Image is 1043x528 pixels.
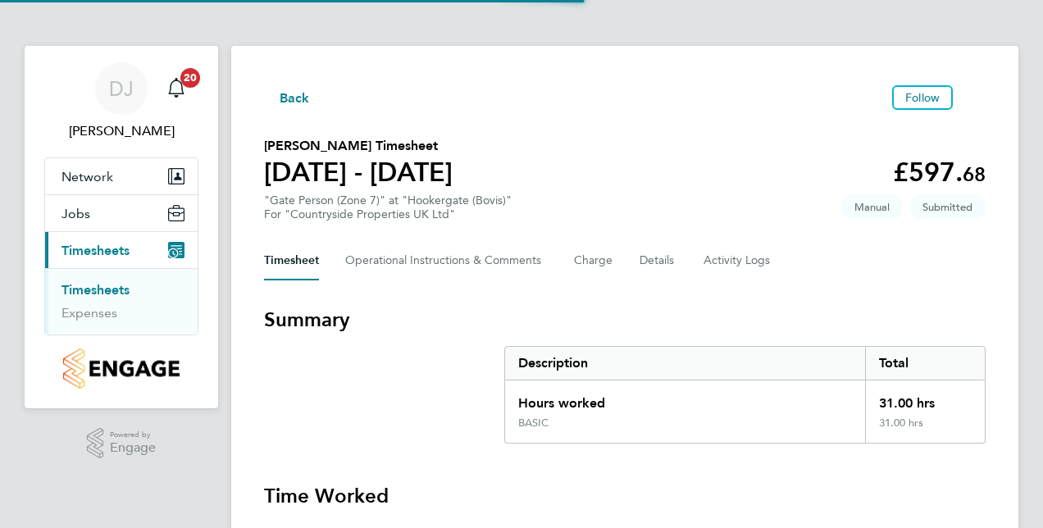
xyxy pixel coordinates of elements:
[45,268,198,335] div: Timesheets
[44,121,198,141] span: David Jamieson
[63,348,179,389] img: countryside-properties-logo-retina.png
[505,347,865,380] div: Description
[110,428,156,442] span: Powered by
[44,62,198,141] a: DJ[PERSON_NAME]
[264,483,986,509] h3: Time Worked
[44,348,198,389] a: Go to home page
[45,195,198,231] button: Jobs
[87,428,157,459] a: Powered byEngage
[959,93,986,102] button: Timesheets Menu
[109,78,134,99] span: DJ
[45,232,198,268] button: Timesheets
[865,380,985,416] div: 31.00 hrs
[264,241,319,280] button: Timesheet
[963,162,986,186] span: 68
[505,380,865,416] div: Hours worked
[892,85,953,110] button: Follow
[110,441,156,455] span: Engage
[640,241,677,280] button: Details
[264,156,453,189] h1: [DATE] - [DATE]
[25,46,218,408] nav: Main navigation
[264,307,986,333] h3: Summary
[180,68,200,88] span: 20
[45,158,198,194] button: Network
[865,416,985,443] div: 31.00 hrs
[865,347,985,380] div: Total
[841,193,903,221] span: This timesheet was manually created.
[264,136,453,156] h2: [PERSON_NAME] Timesheet
[61,282,130,298] a: Timesheets
[61,206,90,221] span: Jobs
[61,169,113,184] span: Network
[893,157,986,188] app-decimal: £597.
[61,305,117,321] a: Expenses
[909,193,986,221] span: This timesheet is Submitted.
[345,241,548,280] button: Operational Instructions & Comments
[264,207,512,221] div: For "Countryside Properties UK Ltd"
[264,87,310,107] button: Back
[264,193,512,221] div: "Gate Person (Zone 7)" at "Hookergate (Bovis)"
[574,241,613,280] button: Charge
[905,90,940,105] span: Follow
[704,241,772,280] button: Activity Logs
[160,62,193,115] a: 20
[61,243,130,258] span: Timesheets
[280,89,310,108] span: Back
[504,346,986,444] div: Summary
[518,416,549,430] div: BASIC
